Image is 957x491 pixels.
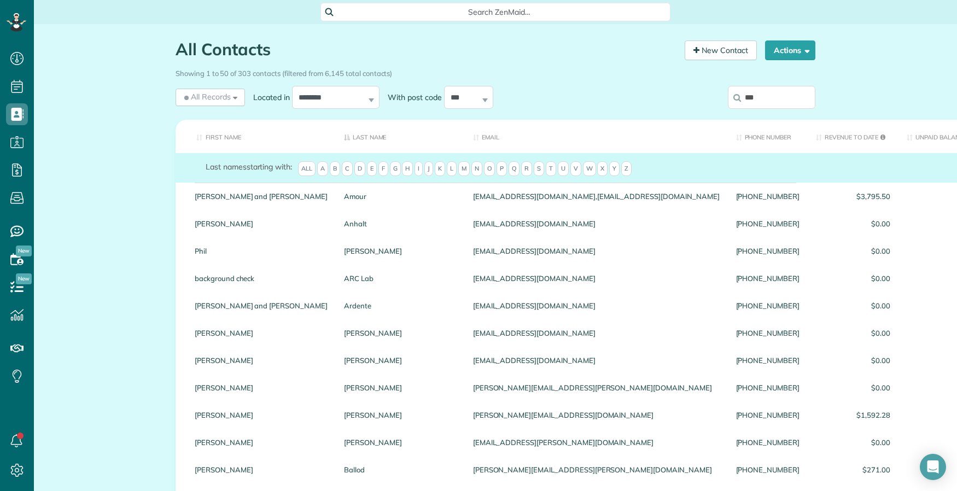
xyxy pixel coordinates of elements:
[195,274,328,282] a: background check
[728,237,808,265] div: [PHONE_NUMBER]
[344,192,457,200] a: Amour
[195,384,328,391] a: [PERSON_NAME]
[206,161,292,172] label: starting with:
[465,456,728,483] div: [PERSON_NAME][EMAIL_ADDRESS][PERSON_NAME][DOMAIN_NAME]
[521,161,532,177] span: R
[354,161,365,177] span: D
[16,245,32,256] span: New
[728,292,808,319] div: [PHONE_NUMBER]
[465,429,728,456] div: [EMAIL_ADDRESS][PERSON_NAME][DOMAIN_NAME]
[728,210,808,237] div: [PHONE_NUMBER]
[435,161,445,177] span: K
[465,401,728,429] div: [PERSON_NAME][EMAIL_ADDRESS][DOMAIN_NAME]
[195,329,328,337] a: [PERSON_NAME]
[816,466,890,474] span: $271.00
[344,274,457,282] a: ARC Lab
[344,247,457,255] a: [PERSON_NAME]
[336,120,465,153] th: Last Name: activate to sort column descending
[465,319,728,347] div: [EMAIL_ADDRESS][DOMAIN_NAME]
[458,161,470,177] span: M
[317,161,328,177] span: A
[176,40,676,59] h1: All Contacts
[816,220,890,227] span: $0.00
[728,120,808,153] th: Phone number: activate to sort column ascending
[16,273,32,284] span: New
[344,356,457,364] a: [PERSON_NAME]
[728,265,808,292] div: [PHONE_NUMBER]
[195,220,328,227] a: [PERSON_NAME]
[816,302,890,309] span: $0.00
[330,161,340,177] span: B
[497,161,507,177] span: P
[621,161,632,177] span: Z
[465,347,728,374] div: [EMAIL_ADDRESS][DOMAIN_NAME]
[728,429,808,456] div: [PHONE_NUMBER]
[195,192,328,200] a: [PERSON_NAME] and [PERSON_NAME]
[195,466,328,474] a: [PERSON_NAME]
[402,161,413,177] span: H
[245,92,292,103] label: Located in
[728,183,808,210] div: [PHONE_NUMBER]
[570,161,581,177] span: V
[685,40,757,60] a: New Contact
[344,411,457,419] a: [PERSON_NAME]
[597,161,608,177] span: X
[509,161,520,177] span: Q
[378,161,388,177] span: F
[298,161,316,177] span: All
[195,302,328,309] a: [PERSON_NAME] and [PERSON_NAME]
[344,329,457,337] a: [PERSON_NAME]
[534,161,544,177] span: S
[765,40,815,60] button: Actions
[728,374,808,401] div: [PHONE_NUMBER]
[195,439,328,446] a: [PERSON_NAME]
[344,302,457,309] a: Ardente
[344,384,457,391] a: [PERSON_NAME]
[465,374,728,401] div: [PERSON_NAME][EMAIL_ADDRESS][PERSON_NAME][DOMAIN_NAME]
[344,439,457,446] a: [PERSON_NAME]
[816,411,890,419] span: $1,592.28
[583,161,596,177] span: W
[176,64,815,79] div: Showing 1 to 50 of 303 contacts (filtered from 6,145 total contacts)
[728,347,808,374] div: [PHONE_NUMBER]
[447,161,457,177] span: L
[465,210,728,237] div: [EMAIL_ADDRESS][DOMAIN_NAME]
[471,161,482,177] span: N
[816,384,890,391] span: $0.00
[816,274,890,282] span: $0.00
[808,120,898,153] th: Revenue to Date: activate to sort column ascending
[380,92,444,103] label: With post code
[546,161,556,177] span: T
[195,411,328,419] a: [PERSON_NAME]
[367,161,377,177] span: E
[816,356,890,364] span: $0.00
[609,161,620,177] span: Y
[465,183,728,210] div: [EMAIL_ADDRESS][DOMAIN_NAME],[EMAIL_ADDRESS][DOMAIN_NAME]
[344,466,457,474] a: Ballod
[816,192,890,200] span: $3,795.50
[342,161,353,177] span: C
[465,292,728,319] div: [EMAIL_ADDRESS][DOMAIN_NAME]
[344,220,457,227] a: Anhalt
[182,91,231,102] span: All Records
[415,161,423,177] span: I
[484,161,495,177] span: O
[465,265,728,292] div: [EMAIL_ADDRESS][DOMAIN_NAME]
[728,401,808,429] div: [PHONE_NUMBER]
[206,162,247,172] span: Last names
[465,120,728,153] th: Email: activate to sort column ascending
[816,439,890,446] span: $0.00
[728,456,808,483] div: [PHONE_NUMBER]
[816,247,890,255] span: $0.00
[390,161,401,177] span: G
[176,120,336,153] th: First Name: activate to sort column ascending
[424,161,433,177] span: J
[816,329,890,337] span: $0.00
[728,319,808,347] div: [PHONE_NUMBER]
[195,247,328,255] a: Phil
[558,161,569,177] span: U
[195,356,328,364] a: [PERSON_NAME]
[920,454,946,480] div: Open Intercom Messenger
[465,237,728,265] div: [EMAIL_ADDRESS][DOMAIN_NAME]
